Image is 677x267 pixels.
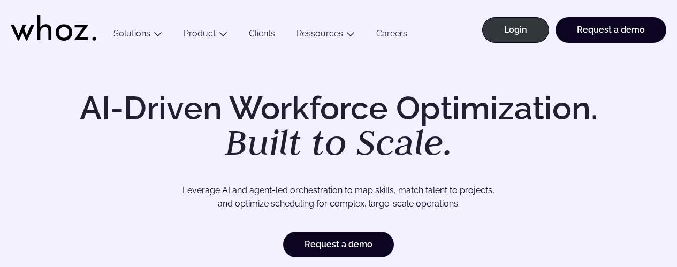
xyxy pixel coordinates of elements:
[184,28,216,39] a: Product
[238,28,286,43] a: Clients
[65,92,613,161] h1: AI-Driven Workforce Optimization.
[283,232,394,257] a: Request a demo
[53,184,624,211] p: Leverage AI and agent-led orchestration to map skills, match talent to projects, and optimize sch...
[225,118,453,165] em: Built to Scale.
[103,28,173,43] button: Solutions
[296,28,343,39] a: Ressources
[482,17,549,43] a: Login
[173,28,238,43] button: Product
[286,28,366,43] button: Ressources
[556,17,666,43] a: Request a demo
[366,28,418,43] a: Careers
